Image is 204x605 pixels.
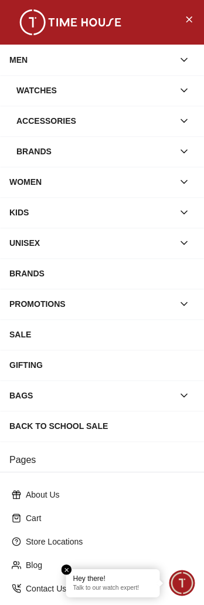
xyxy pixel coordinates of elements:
div: Hey there! [73,574,153,583]
div: WOMEN [9,171,174,192]
div: Chat Widget [169,570,195,596]
div: Watches [16,80,174,101]
div: PROMOTIONS [9,293,174,315]
div: MEN [9,49,174,70]
p: Blog [26,559,188,571]
div: Brands [16,141,174,162]
em: Close tooltip [62,565,72,575]
div: BAGS [9,385,174,406]
p: Store Locations [26,536,188,547]
div: KIDS [9,202,174,223]
button: Close Menu [179,9,198,28]
p: Talk to our watch expert! [73,584,153,593]
div: SALE [9,324,195,345]
div: UNISEX [9,232,174,254]
p: Cart [26,512,188,524]
div: Back To School Sale [9,415,195,437]
p: Contact Us [26,583,188,594]
img: ... [12,9,129,35]
div: Accessories [16,110,174,131]
div: BRANDS [9,263,195,284]
div: GIFTING [9,354,195,376]
p: About Us [26,489,188,501]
